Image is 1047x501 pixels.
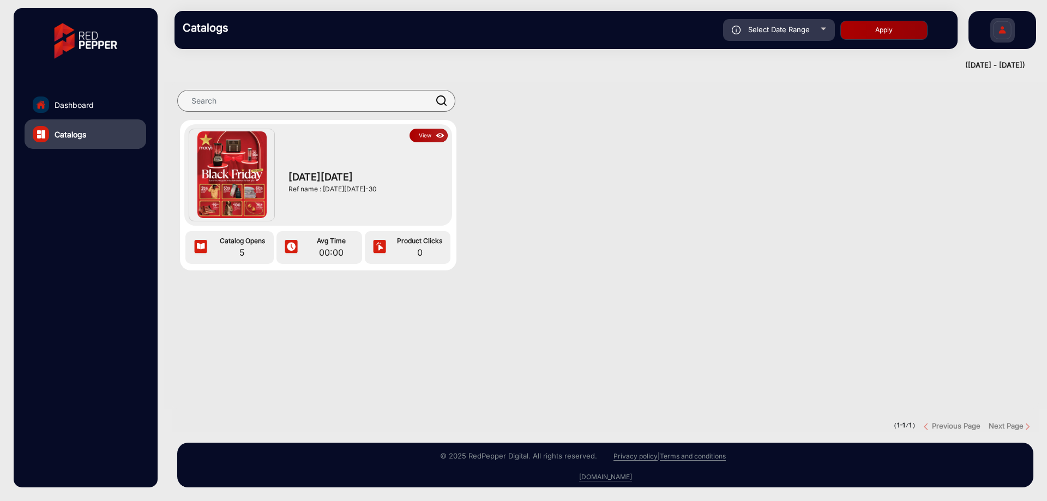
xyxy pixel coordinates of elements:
h3: Catalogs [183,21,335,34]
div: Ref name : [DATE][DATE]-30 [288,184,442,194]
img: catalog [37,130,45,138]
span: 0 [392,246,448,259]
button: Apply [840,21,928,40]
a: | [658,452,660,460]
img: icon [371,239,388,256]
img: vmg-logo [46,14,125,68]
strong: Previous Page [932,421,980,430]
strong: 1-1 [897,421,905,429]
span: 5 [213,246,271,259]
a: Privacy policy [613,452,658,461]
div: ([DATE] - [DATE]) [164,60,1025,71]
img: home [36,100,46,110]
pre: ( / ) [894,421,916,431]
img: Next button [1024,422,1032,431]
span: Avg Time [303,236,359,246]
img: icon [434,130,447,142]
span: Catalogs [55,129,86,140]
input: Search [177,90,455,112]
span: Dashboard [55,99,94,111]
img: Black Friday [197,131,267,218]
span: Product Clicks [392,236,448,246]
a: Terms and conditions [660,452,726,461]
span: Catalog Opens [213,236,271,246]
span: [DATE][DATE] [288,170,442,184]
img: prodSearch.svg [436,95,447,106]
span: 00:00 [303,246,359,259]
span: Select Date Range [748,25,810,34]
button: Viewicon [410,129,448,142]
img: Sign%20Up.svg [991,13,1014,51]
a: Dashboard [25,90,146,119]
img: icon [732,26,741,34]
strong: Next Page [989,421,1024,430]
a: Catalogs [25,119,146,149]
strong: 1 [909,421,912,429]
a: [DOMAIN_NAME] [579,473,632,481]
img: icon [283,239,299,256]
small: © 2025 RedPepper Digital. All rights reserved. [440,451,597,460]
img: previous button [924,422,932,431]
img: icon [192,239,209,256]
